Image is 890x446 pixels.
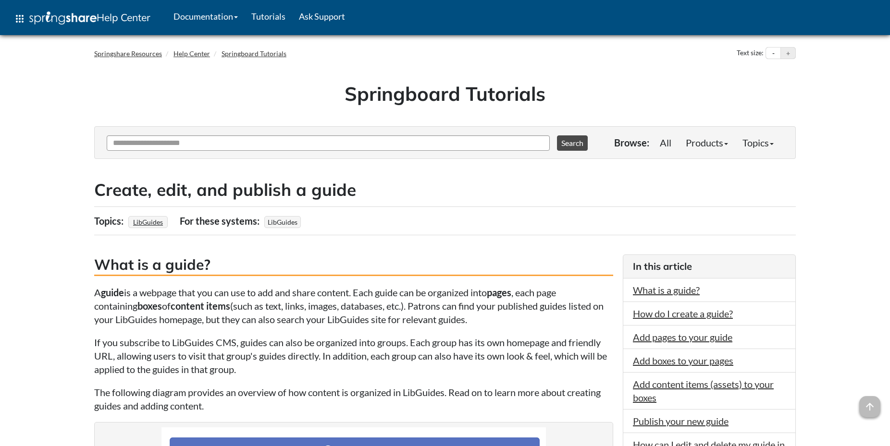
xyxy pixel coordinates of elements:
div: Text size: [735,47,766,60]
a: All [653,133,679,152]
button: Increase text size [781,48,795,59]
a: Tutorials [245,4,292,28]
h3: What is a guide? [94,254,613,276]
button: Decrease text size [766,48,780,59]
img: Springshare [29,12,97,24]
a: Products [679,133,735,152]
strong: boxes [137,300,162,312]
a: Documentation [167,4,245,28]
a: How do I create a guide? [633,308,733,319]
p: If you subscribe to LibGuides CMS, guides can also be organized into groups. Each group has its o... [94,336,613,376]
span: apps [14,13,25,24]
h2: Create, edit, and publish a guide [94,178,796,202]
a: apps Help Center [7,4,157,33]
strong: guide [101,287,124,298]
p: The following diagram provides an overview of how content is organized in LibGuides. Read on to l... [94,386,613,412]
button: Search [557,135,588,151]
a: Help Center [173,49,210,58]
a: Add content items (assets) to your boxes [633,378,774,403]
a: Ask Support [292,4,352,28]
div: Topics: [94,212,126,230]
strong: content items [171,300,230,312]
a: Springboard Tutorials [222,49,286,58]
span: LibGuides [264,216,301,228]
div: For these systems: [180,212,262,230]
h3: In this article [633,260,786,273]
p: Browse: [614,136,649,149]
h1: Springboard Tutorials [101,80,789,107]
span: arrow_upward [859,396,880,417]
a: What is a guide? [633,284,700,296]
a: Add pages to your guide [633,331,732,343]
a: arrow_upward [859,397,880,409]
a: Springshare Resources [94,49,162,58]
a: Topics [735,133,781,152]
a: Publish your new guide [633,415,729,427]
a: Add boxes to your pages [633,355,733,366]
p: A is a webpage that you can use to add and share content. Each guide can be organized into , each... [94,286,613,326]
strong: pages [487,287,511,298]
span: Help Center [97,11,150,24]
a: LibGuides [132,215,164,229]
